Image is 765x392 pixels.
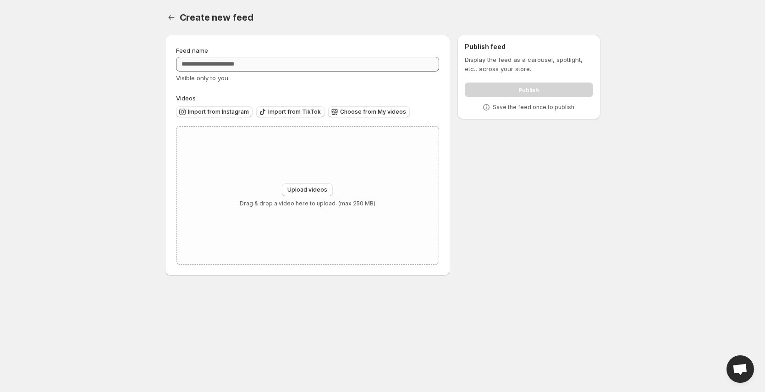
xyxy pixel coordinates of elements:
p: Display the feed as a carousel, spotlight, etc., across your store. [465,55,593,73]
p: Drag & drop a video here to upload. (max 250 MB) [240,200,375,207]
span: Import from Instagram [188,108,249,116]
span: Upload videos [287,186,327,193]
button: Choose from My videos [328,106,410,117]
span: Visible only to you. [176,74,230,82]
button: Upload videos [282,183,333,196]
span: Videos [176,94,196,102]
button: Settings [165,11,178,24]
span: Create new feed [180,12,253,23]
span: Feed name [176,47,208,54]
button: Import from Instagram [176,106,253,117]
div: Open chat [726,355,754,383]
h2: Publish feed [465,42,593,51]
span: Import from TikTok [268,108,321,116]
button: Import from TikTok [256,106,325,117]
p: Save the feed once to publish. [493,104,576,111]
span: Choose from My videos [340,108,406,116]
